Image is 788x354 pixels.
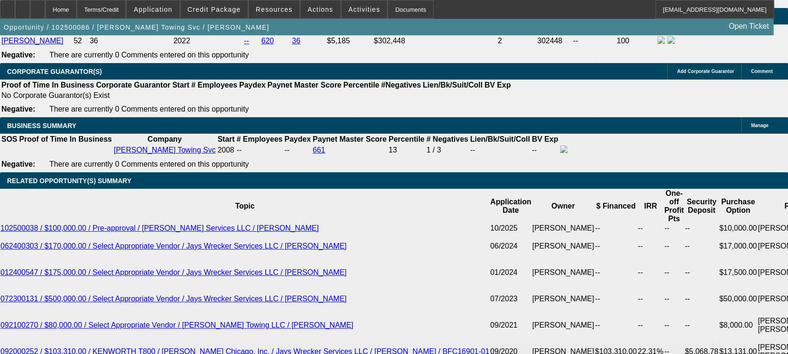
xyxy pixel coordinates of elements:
[96,81,170,89] b: Corporate Guarantor
[751,69,772,74] span: Comment
[594,224,637,233] td: --
[236,135,283,143] b: # Employees
[1,37,63,45] a: [PERSON_NAME]
[388,146,424,154] div: 13
[490,189,532,224] th: Application Date
[532,189,595,224] th: Owner
[268,81,341,89] b: Paynet Master Score
[348,6,380,13] span: Activities
[172,81,189,89] b: Start
[236,146,242,154] span: --
[1,91,515,100] td: No Corporate Guarantor(s) Exist
[19,135,112,144] th: Proof of Time In Business
[637,286,663,312] td: --
[217,145,235,155] td: 2008
[0,224,319,232] a: 102500038 / $100,000.00 / Pre-approval / [PERSON_NAME] Services LLC / [PERSON_NAME]
[532,224,595,233] td: [PERSON_NAME]
[300,0,340,18] button: Actions
[684,312,718,338] td: --
[532,135,558,143] b: BV Exp
[532,312,595,338] td: [PERSON_NAME]
[49,51,249,59] span: There are currently 0 Comments entered on this opportunity
[497,36,536,46] td: 2
[684,259,718,286] td: --
[667,36,675,44] img: linkedin-icon.png
[1,105,35,113] b: Negative:
[343,81,379,89] b: Percentile
[664,259,685,286] td: --
[490,312,532,338] td: 09/2021
[470,135,530,143] b: Lien/Bk/Suit/Coll
[49,105,249,113] span: There are currently 0 Comments entered on this opportunity
[7,177,131,185] span: RELATED OPPORTUNITY(S) SUMMARY
[664,233,685,259] td: --
[470,145,530,155] td: --
[373,36,496,46] td: $302,448
[134,6,172,13] span: Application
[326,36,372,46] td: $5,185
[573,36,615,46] td: --
[664,224,685,233] td: --
[218,135,235,143] b: Start
[114,146,216,154] a: [PERSON_NAME] Towing Svc
[73,36,88,46] td: 52
[126,0,179,18] button: Application
[531,145,559,155] td: --
[718,312,757,338] td: $8,000.00
[1,135,18,144] th: SOS
[684,286,718,312] td: --
[181,0,248,18] button: Credit Package
[637,189,663,224] th: IRR
[490,286,532,312] td: 07/2023
[684,224,718,233] td: --
[594,233,637,259] td: --
[313,146,325,154] a: 661
[89,36,172,46] td: 36
[718,189,757,224] th: Purchase Option
[7,122,76,129] span: BUSINESS SUMMARY
[718,233,757,259] td: $17,000.00
[484,81,511,89] b: BV Exp
[173,37,190,45] span: 2022
[725,18,772,34] a: Open Ticket
[532,286,595,312] td: [PERSON_NAME]
[677,69,734,74] span: Add Corporate Guarantor
[532,259,595,286] td: [PERSON_NAME]
[664,312,685,338] td: --
[664,189,685,224] th: One-off Profit Pts
[657,36,665,44] img: facebook-icon.png
[594,259,637,286] td: --
[532,233,595,259] td: [PERSON_NAME]
[751,123,768,128] span: Manage
[718,286,757,312] td: $50,000.00
[388,135,424,143] b: Percentile
[7,68,102,75] span: CORPORATE GUARANTOR(S)
[490,259,532,286] td: 01/2024
[313,135,386,143] b: Paynet Master Score
[684,233,718,259] td: --
[490,224,532,233] td: 10/2025
[718,224,757,233] td: $10,000.00
[664,286,685,312] td: --
[0,268,347,276] a: 012400547 / $175,000.00 / Select Appropriate Vendor / Jays Wrecker Services LLC / [PERSON_NAME]
[423,81,482,89] b: Lien/Bk/Suit/Coll
[718,259,757,286] td: $17,500.00
[637,224,663,233] td: --
[239,81,266,89] b: Paydex
[0,242,347,250] a: 062400303 / $170,000.00 / Select Appropriate Vendor / Jays Wrecker Services LLC / [PERSON_NAME]
[284,135,311,143] b: Paydex
[426,146,468,154] div: 1 / 3
[292,37,300,45] a: 36
[244,37,249,45] a: --
[256,6,292,13] span: Resources
[307,6,333,13] span: Actions
[1,80,95,90] th: Proof of Time In Business
[0,321,353,329] a: 092100270 / $80,000.00 / Select Appropriate Vendor / [PERSON_NAME] Towing LLC / [PERSON_NAME]
[261,37,274,45] a: 620
[594,286,637,312] td: --
[1,51,35,59] b: Negative:
[594,312,637,338] td: --
[537,36,572,46] td: 302448
[188,6,241,13] span: Credit Package
[1,160,35,168] b: Negative:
